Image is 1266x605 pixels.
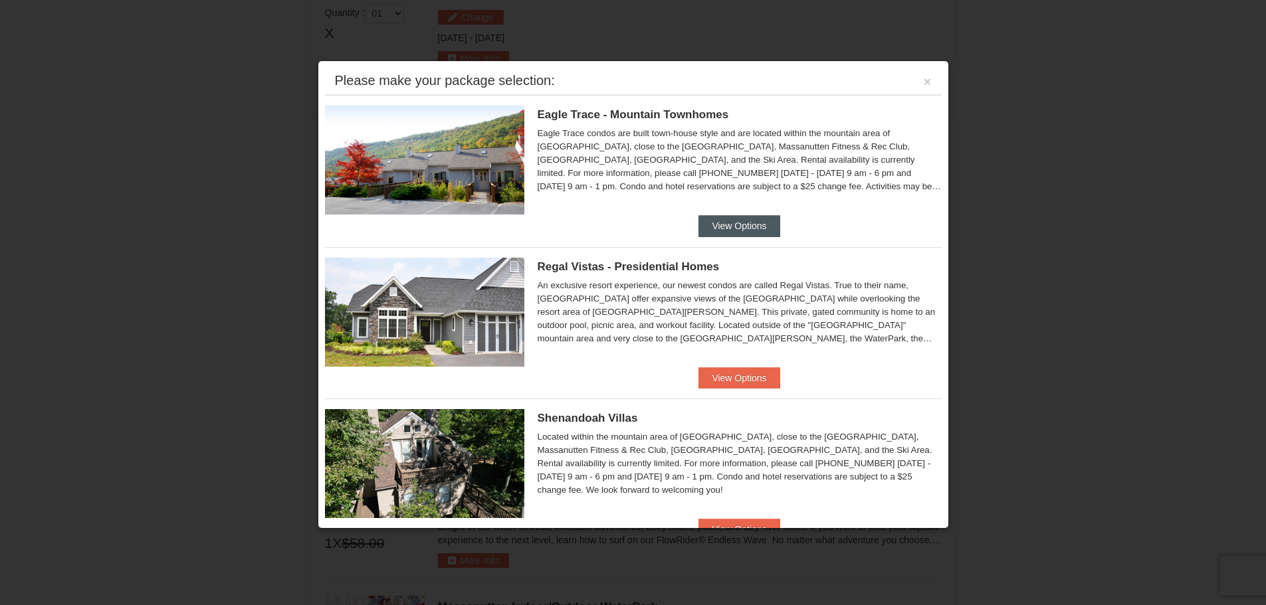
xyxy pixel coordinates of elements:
[538,279,942,345] div: An exclusive resort experience, our newest condos are called Regal Vistas. True to their name, [G...
[325,106,524,215] img: 19218983-1-9b289e55.jpg
[325,258,524,367] img: 19218991-1-902409a9.jpg
[538,260,720,273] span: Regal Vistas - Presidential Homes
[325,409,524,518] img: 19219019-2-e70bf45f.jpg
[698,215,780,236] button: View Options
[538,127,942,193] div: Eagle Trace condos are built town-house style and are located within the mountain area of [GEOGRA...
[538,412,638,424] span: Shenandoah Villas
[538,430,942,497] div: Located within the mountain area of [GEOGRAPHIC_DATA], close to the [GEOGRAPHIC_DATA], Massanutte...
[698,519,780,540] button: View Options
[335,74,555,87] div: Please make your package selection:
[698,367,780,389] button: View Options
[538,108,729,121] span: Eagle Trace - Mountain Townhomes
[924,75,932,88] button: ×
